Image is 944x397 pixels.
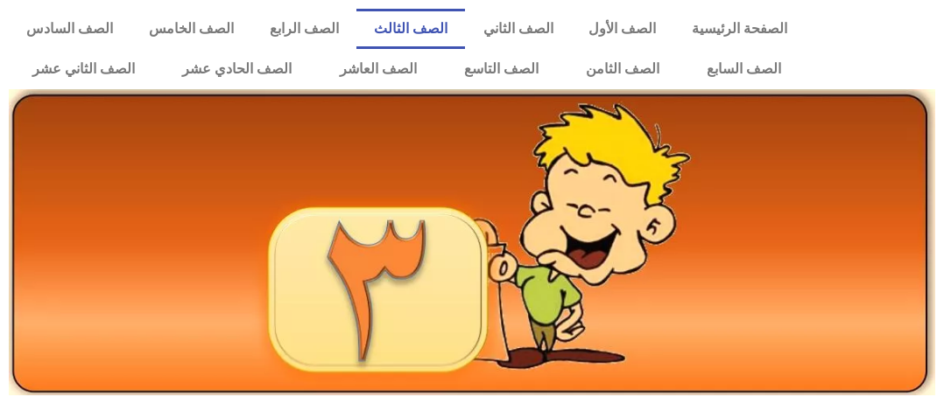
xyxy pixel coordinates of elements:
[674,9,806,49] a: الصفحة الرئيسية
[465,9,571,49] a: الصف الثاني
[131,9,252,49] a: الصف الخامس
[315,49,440,89] a: الصف العاشر
[9,49,159,89] a: الصف الثاني عشر
[356,9,466,49] a: الصف الثالث
[440,49,562,89] a: الصف التاسع
[159,49,315,89] a: الصف الحادي عشر
[571,9,674,49] a: الصف الأول
[9,9,131,49] a: الصف السادس
[562,49,683,89] a: الصف الثامن
[683,49,805,89] a: الصف السابع
[251,9,356,49] a: الصف الرابع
